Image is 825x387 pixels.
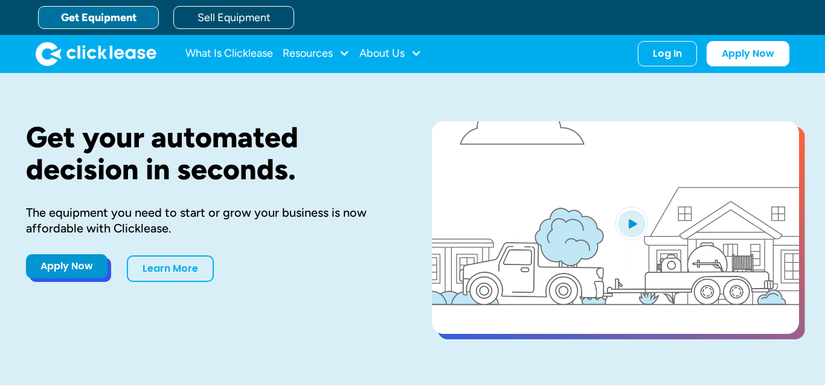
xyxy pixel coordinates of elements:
[615,206,648,240] img: Blue play button logo on a light blue circular background
[38,6,159,29] a: Get Equipment
[707,41,789,66] a: Apply Now
[185,42,273,66] a: What Is Clicklease
[36,42,156,66] img: Clicklease logo
[173,6,294,29] a: Sell Equipment
[653,48,682,60] div: Log In
[26,121,393,185] h1: Get your automated decision in seconds.
[26,254,108,278] a: Apply Now
[26,205,393,236] div: The equipment you need to start or grow your business is now affordable with Clicklease.
[127,255,214,282] a: Learn More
